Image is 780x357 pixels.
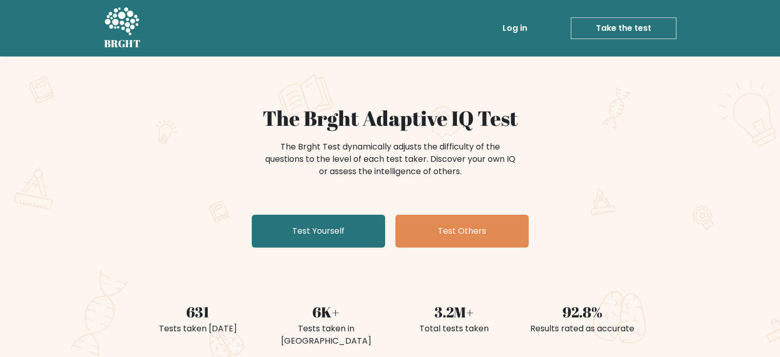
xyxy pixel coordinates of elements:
a: Test Yourself [252,215,385,248]
div: Results rated as accurate [525,323,641,335]
a: Log in [498,18,531,39]
div: 631 [140,301,256,323]
h1: The Brght Adaptive IQ Test [140,106,641,130]
a: Take the test [571,17,676,39]
div: 3.2M+ [396,301,512,323]
div: Total tests taken [396,323,512,335]
div: Tests taken in [GEOGRAPHIC_DATA] [268,323,384,347]
a: BRGHT [104,4,141,52]
h5: BRGHT [104,37,141,50]
div: 92.8% [525,301,641,323]
div: Tests taken [DATE] [140,323,256,335]
div: The Brght Test dynamically adjusts the difficulty of the questions to the level of each test take... [262,141,518,178]
a: Test Others [395,215,529,248]
div: 6K+ [268,301,384,323]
